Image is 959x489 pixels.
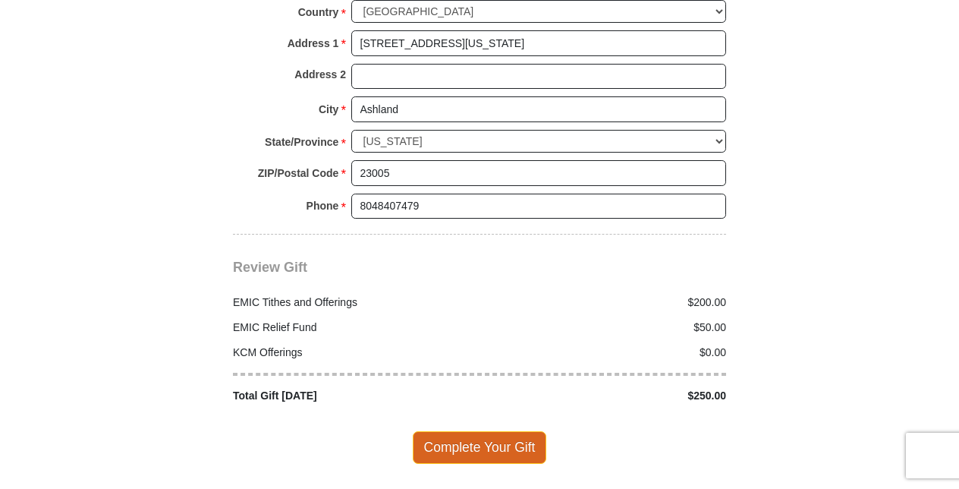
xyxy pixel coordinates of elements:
div: $250.00 [480,388,734,404]
span: Review Gift [233,260,307,275]
div: EMIC Tithes and Offerings [225,295,480,311]
div: KCM Offerings [225,345,480,361]
div: Total Gift [DATE] [225,388,480,404]
span: Complete Your Gift [413,431,547,463]
div: $200.00 [480,295,734,311]
strong: ZIP/Postal Code [258,162,339,184]
div: $0.00 [480,345,734,361]
strong: Phone [307,195,339,216]
strong: State/Province [265,131,338,153]
strong: Address 1 [288,33,339,54]
strong: Country [298,2,339,23]
div: $50.00 [480,320,734,336]
strong: Address 2 [294,64,346,85]
strong: City [319,99,338,120]
div: EMIC Relief Fund [225,320,480,336]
